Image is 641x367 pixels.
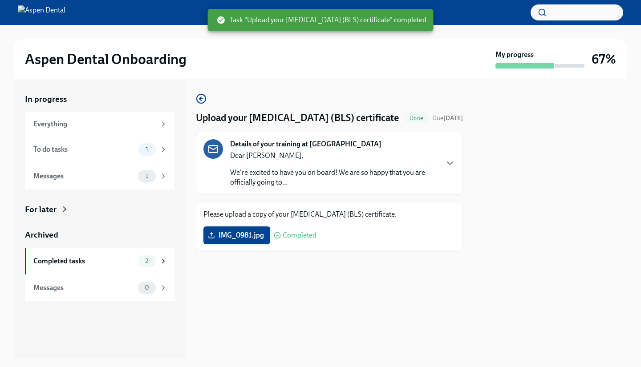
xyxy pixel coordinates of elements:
[140,146,154,153] span: 1
[217,15,426,25] span: Task "Upload your [MEDICAL_DATA] (BLS) certificate" completed
[283,232,316,239] span: Completed
[140,258,154,264] span: 2
[210,231,264,240] span: IMG_0981.jpg
[18,5,65,20] img: Aspen Dental
[140,173,154,179] span: 1
[25,274,174,301] a: Messages0
[432,114,463,122] span: Due
[230,168,438,187] p: We're excited to have you on board! We are so happy that you are officially going to...
[25,136,174,163] a: To do tasks1
[25,204,57,215] div: For later
[230,151,438,161] p: Dear [PERSON_NAME],
[25,93,174,105] a: In progress
[25,248,174,274] a: Completed tasks2
[25,229,174,241] a: Archived
[33,283,134,293] div: Messages
[25,204,174,215] a: For later
[33,256,134,266] div: Completed tasks
[25,50,187,68] h2: Aspen Dental Onboarding
[33,119,156,129] div: Everything
[443,114,463,122] strong: [DATE]
[495,50,534,60] strong: My progress
[196,111,399,125] h4: Upload your [MEDICAL_DATA] (BLS) certificate
[25,112,174,136] a: Everything
[203,226,270,244] label: IMG_0981.jpg
[432,114,463,122] span: October 6th, 2025 09:00
[404,115,429,121] span: Done
[33,171,134,181] div: Messages
[139,284,154,291] span: 0
[230,139,381,149] strong: Details of your training at [GEOGRAPHIC_DATA]
[592,51,616,67] h3: 67%
[33,145,134,154] div: To do tasks
[25,163,174,190] a: Messages1
[203,210,455,219] p: Please upload a copy of your [MEDICAL_DATA] (BLS) certificate.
